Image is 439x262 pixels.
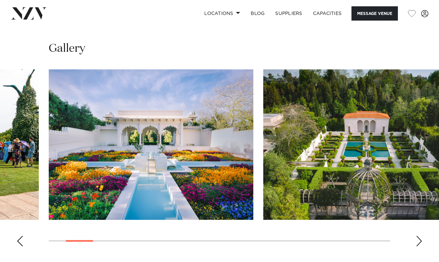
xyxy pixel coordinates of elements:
[308,6,347,21] a: Capacities
[11,7,47,19] img: nzv-logo.png
[199,6,245,21] a: Locations
[49,69,253,220] swiper-slide: 2 / 20
[270,6,307,21] a: SUPPLIERS
[351,6,398,21] button: Message Venue
[49,41,85,56] h2: Gallery
[245,6,270,21] a: BLOG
